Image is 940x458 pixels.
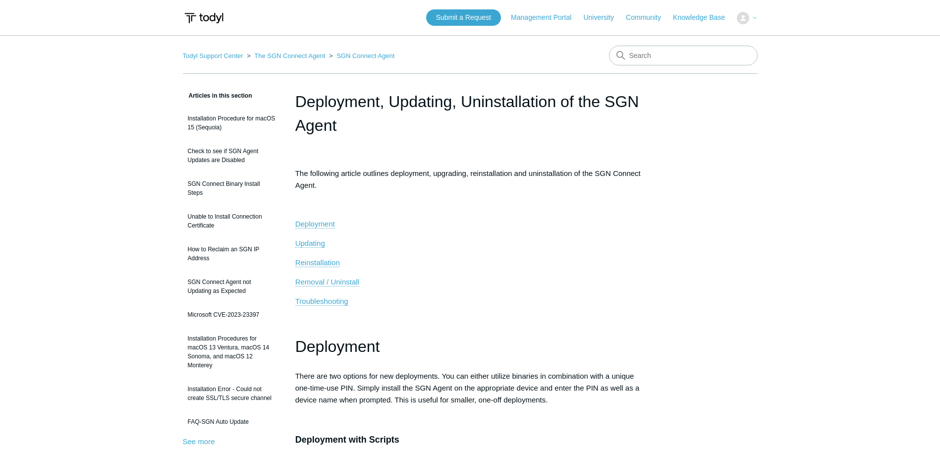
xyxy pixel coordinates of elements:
span: Updating [295,239,325,247]
a: Knowledge Base [673,12,735,23]
a: University [583,12,623,23]
input: Search [609,46,758,65]
a: SGN Connect Binary Install Steps [183,174,280,202]
span: Deployment [295,220,335,228]
span: Troubleshooting [295,297,348,305]
span: There are two options for new deployments. You can either utilize binaries in combination with a ... [295,372,640,404]
li: The SGN Connect Agent [245,52,327,59]
a: Microsoft CVE-2023-23397 [183,305,280,324]
span: Articles in this section [183,92,252,99]
a: The SGN Connect Agent [254,52,325,59]
li: Todyl Support Center [183,52,245,59]
a: FAQ-SGN Auto Update [183,412,280,431]
a: How to Reclaim an SGN IP Address [183,240,280,268]
a: Removal / Uninstall [295,278,359,286]
a: Installation Error - Could not create SSL/TLS secure channel [183,380,280,407]
img: Todyl Support Center Help Center home page [183,9,225,27]
a: Community [626,12,671,23]
a: Todyl Support Center [183,52,243,59]
a: See more [183,437,215,446]
a: Updating [295,239,325,248]
a: Troubleshooting [295,297,348,306]
a: Installation Procedure for macOS 15 (Sequoia) [183,109,280,137]
span: Deployment with Scripts [295,435,399,445]
li: SGN Connect Agent [327,52,394,59]
a: Submit a Request [426,9,501,26]
a: Installation Procedures for macOS 13 Ventura, macOS 14 Sonoma, and macOS 12 Monterey [183,329,280,375]
a: Check to see if SGN Agent Updates are Disabled [183,142,280,170]
a: Reinstallation [295,258,340,267]
a: Management Portal [511,12,581,23]
span: Removal / Uninstall [295,278,359,286]
a: SGN Connect Agent not Updating as Expected [183,273,280,300]
span: Deployment [295,338,380,355]
span: The following article outlines deployment, upgrading, reinstallation and uninstallation of the SG... [295,169,641,189]
a: Unable to Install Connection Certificate [183,207,280,235]
a: Deployment [295,220,335,229]
a: SGN Connect Agent [336,52,394,59]
h1: Deployment, Updating, Uninstallation of the SGN Agent [295,90,645,137]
